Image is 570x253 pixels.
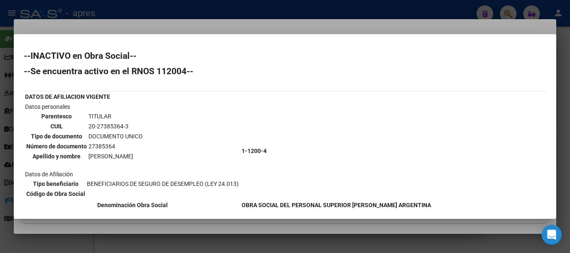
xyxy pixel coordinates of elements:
th: Denominación Obra Social [25,200,240,210]
td: BENEFICIARIOS DE SEGURO DE DESEMPLEO (LEY 24.013) [86,179,239,188]
th: Número de documento [26,142,87,151]
td: Datos personales Datos de Afiliación [25,102,240,200]
h2: --INACTIVO en Obra Social-- [24,52,546,60]
th: Código de Obra Social [26,189,86,198]
th: Tipo de documento [26,132,87,141]
b: 1-1200-4 [242,148,267,154]
b: OBRA SOCIAL DEL PERSONAL SUPERIOR [PERSON_NAME] ARGENTINA [242,202,431,208]
td: 27385364 [88,142,143,151]
td: 20-27385364-3 [88,122,143,131]
b: DATOS DE AFILIACION VIGENTE [25,93,110,100]
th: Tipo beneficiario [26,179,86,188]
th: Apellido y nombre [26,152,87,161]
td: [PERSON_NAME] [88,152,143,161]
div: Open Intercom Messenger [542,225,562,245]
th: CUIL [26,122,87,131]
td: TITULAR [88,112,143,121]
td: DOCUMENTO UNICO [88,132,143,141]
th: Parentesco [26,112,87,121]
h2: --Se encuentra activo en el RNOS 112004-- [24,67,546,75]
